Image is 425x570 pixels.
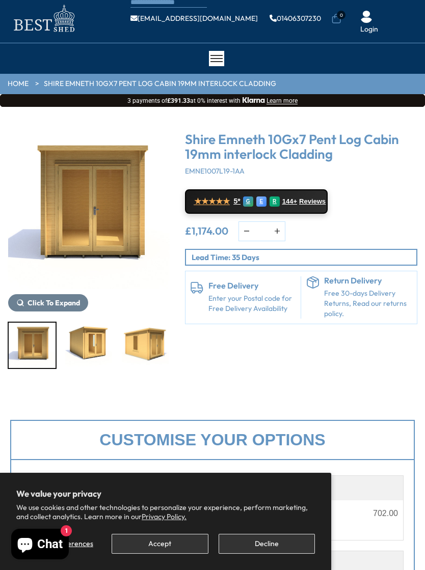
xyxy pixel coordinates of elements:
div: 9 / 12 [121,322,170,369]
div: 7 / 12 [8,127,170,311]
a: 0 [331,14,341,24]
span: 0 [337,11,346,19]
div: 702.00 [373,509,398,518]
button: Accept [112,534,208,554]
span: Click To Expand [28,298,80,307]
a: 01406307230 [270,15,321,22]
div: G [243,196,253,207]
span: ★★★★★ [194,196,230,206]
a: Privacy Policy. [142,512,187,521]
div: 7 / 12 [8,322,57,369]
button: Click To Expand [8,294,88,311]
h6: Return Delivery [324,276,412,286]
span: EMNE1007L19-1AA [185,166,245,176]
a: ★★★★★ 5* G E R 144+ Reviews [185,189,328,214]
inbox-online-store-chat: Shopify online store chat [8,529,72,562]
p: Free 30-days Delivery Returns, Read our returns policy. [324,289,412,319]
span: Reviews [299,197,326,206]
div: 8 / 12 [64,322,113,369]
p: Lead Time: 35 Days [192,252,417,263]
ins: £1,174.00 [185,226,228,236]
p: We use cookies and other technologies to personalize your experience, perform marketing, and coll... [16,503,315,521]
a: Shire Emneth 10Gx7 Pent Log Cabin 19mm interlock Cladding [44,79,276,89]
a: Login [360,24,378,35]
div: Customise your options [10,420,415,460]
div: E [256,196,267,207]
button: Decline [219,534,315,554]
a: HOME [8,79,29,89]
img: Shire Emneth 10Gx7 Pent Log Cabin 19mm interlock Cladding - Best Shed [8,127,170,289]
div: R [270,196,280,207]
span: 144+ [282,197,297,206]
a: [EMAIL_ADDRESS][DOMAIN_NAME] [130,15,258,22]
img: User Icon [360,11,373,23]
img: Emneth_2990g209010gx719mm045SWAPWIN_8a42c53e-95bb-4c47-bdfe-dc1b770e456e_200x200.jpg [122,323,169,368]
img: Emneth_2990g209010gx719mm030_9eb307ee-2c6e-47db-aebf-aeb55e27dc9a_200x200.jpg [65,323,112,368]
img: Emneth_2990g209010gx719mm000_753044b7-3f32-4fce-94d5-e69785049d8f_200x200.jpg [9,323,56,368]
h6: Free Delivery [208,281,296,291]
h2: We value your privacy [16,489,315,498]
img: logo [8,2,79,35]
a: Enter your Postal code for Free Delivery Availability [208,294,296,313]
h3: Shire Emneth 10Gx7 Pent Log Cabin 19mm interlock Cladding [185,132,418,161]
